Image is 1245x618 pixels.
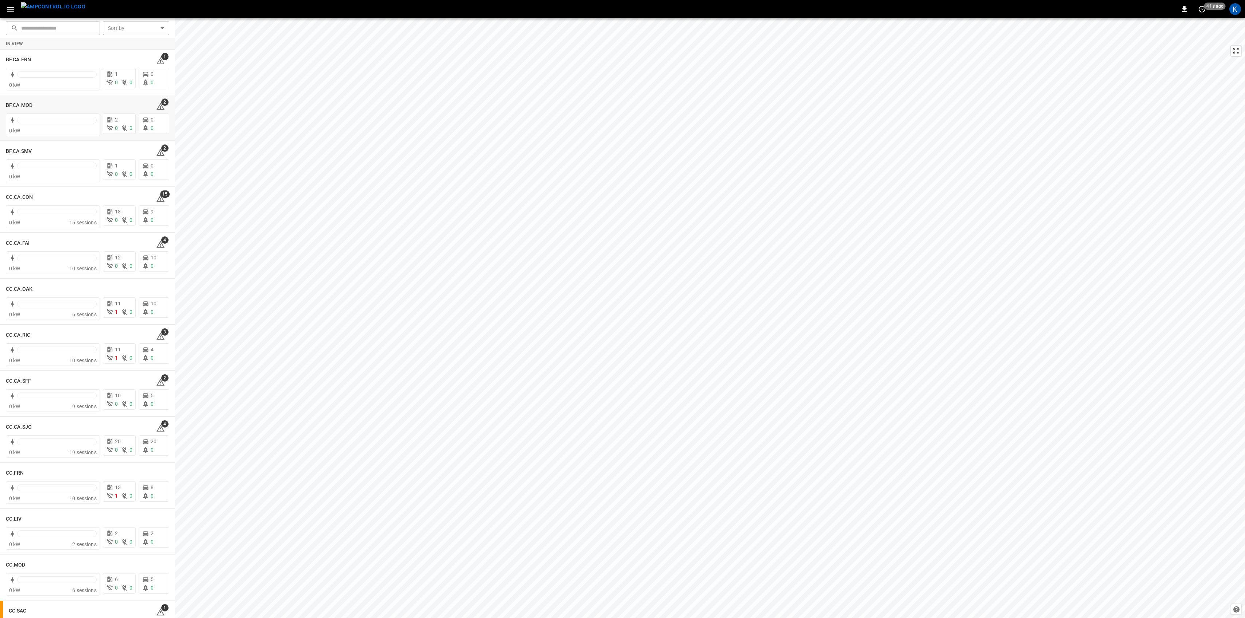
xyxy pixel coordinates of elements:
[9,82,20,88] span: 0 kW
[151,393,154,398] span: 5
[9,312,20,317] span: 0 kW
[129,125,132,131] span: 0
[115,171,118,177] span: 0
[69,358,97,363] span: 10 sessions
[161,328,169,336] span: 3
[115,217,118,223] span: 0
[9,220,20,225] span: 0 kW
[9,174,20,179] span: 0 kW
[9,607,27,615] h6: CC.SAC
[151,171,154,177] span: 0
[6,515,22,523] h6: CC.LIV
[115,263,118,269] span: 0
[9,266,20,271] span: 0 kW
[72,587,97,593] span: 6 sessions
[115,80,118,85] span: 0
[115,401,118,407] span: 0
[115,125,118,131] span: 0
[151,309,154,315] span: 0
[151,347,154,352] span: 4
[129,217,132,223] span: 0
[115,393,121,398] span: 10
[129,309,132,315] span: 0
[161,99,169,106] span: 2
[6,147,32,155] h6: BF.CA.SMV
[129,355,132,361] span: 0
[151,576,154,582] span: 5
[115,347,121,352] span: 11
[115,301,121,306] span: 11
[1196,3,1208,15] button: set refresh interval
[6,377,31,385] h6: CC.CA.SFF
[151,301,156,306] span: 10
[115,576,118,582] span: 6
[9,403,20,409] span: 0 kW
[6,331,30,339] h6: CC.CA.RIC
[151,539,154,545] span: 0
[151,447,154,453] span: 0
[151,117,154,123] span: 0
[115,493,118,499] span: 1
[161,420,169,428] span: 4
[6,101,32,109] h6: BF.CA.MOD
[72,541,97,547] span: 2 sessions
[115,585,118,591] span: 0
[115,255,121,260] span: 12
[6,239,30,247] h6: CC.CA.FAI
[151,255,156,260] span: 10
[69,266,97,271] span: 10 sessions
[115,71,118,77] span: 1
[115,209,121,215] span: 18
[115,163,118,169] span: 1
[9,541,20,547] span: 0 kW
[161,604,169,611] span: 1
[151,209,154,215] span: 9
[129,539,132,545] span: 0
[151,71,154,77] span: 0
[1229,3,1241,15] div: profile-icon
[69,449,97,455] span: 19 sessions
[72,403,97,409] span: 9 sessions
[115,530,118,536] span: 2
[9,587,20,593] span: 0 kW
[129,585,132,591] span: 0
[21,2,85,11] img: ampcontrol.io logo
[151,585,154,591] span: 0
[129,171,132,177] span: 0
[115,539,118,545] span: 0
[161,236,169,244] span: 4
[9,449,20,455] span: 0 kW
[151,401,154,407] span: 0
[6,285,32,293] h6: CC.CA.OAK
[151,439,156,444] span: 20
[151,163,154,169] span: 0
[151,125,154,131] span: 0
[6,193,33,201] h6: CC.CA.CON
[6,56,31,64] h6: BF.CA.FRN
[129,493,132,499] span: 0
[151,530,154,536] span: 2
[69,220,97,225] span: 15 sessions
[151,217,154,223] span: 0
[161,144,169,152] span: 2
[9,495,20,501] span: 0 kW
[151,80,154,85] span: 0
[151,493,154,499] span: 0
[115,355,118,361] span: 1
[129,80,132,85] span: 0
[115,447,118,453] span: 0
[160,190,170,198] span: 15
[1204,3,1226,10] span: 41 s ago
[6,41,23,46] strong: In View
[129,263,132,269] span: 0
[6,423,32,431] h6: CC.CA.SJO
[6,561,26,569] h6: CC.MOD
[69,495,97,501] span: 10 sessions
[151,263,154,269] span: 0
[115,484,121,490] span: 13
[161,374,169,382] span: 2
[115,309,118,315] span: 1
[9,358,20,363] span: 0 kW
[115,439,121,444] span: 20
[151,484,154,490] span: 8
